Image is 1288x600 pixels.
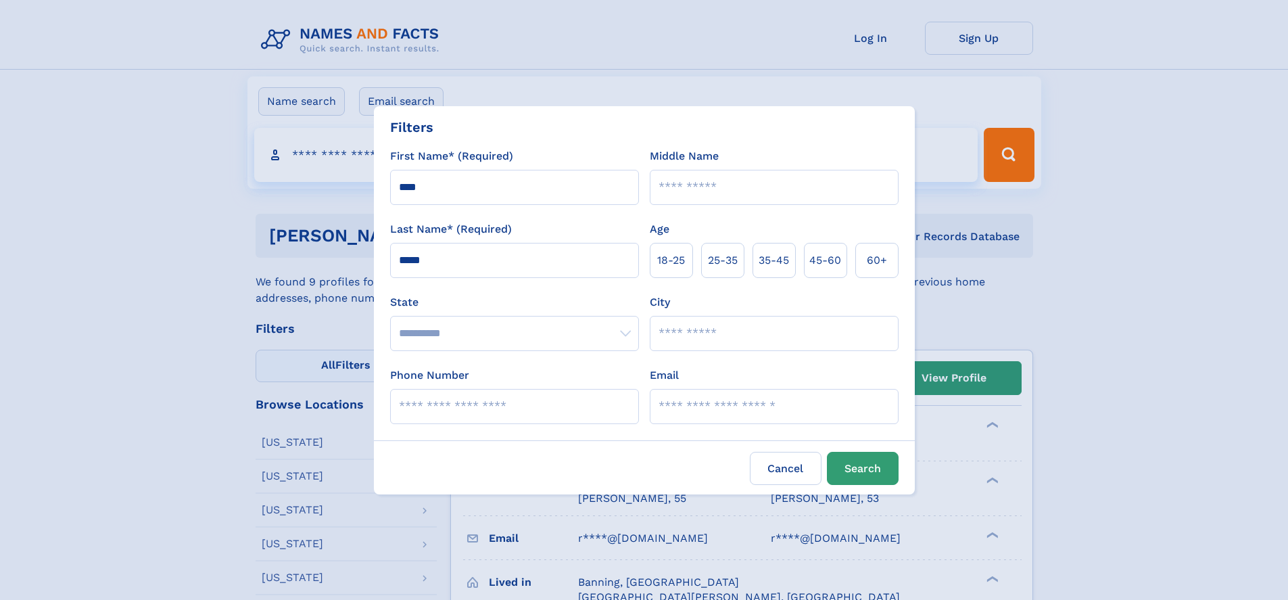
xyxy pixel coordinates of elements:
label: Last Name* (Required) [390,221,512,237]
label: State [390,294,639,310]
label: Phone Number [390,367,469,384]
label: First Name* (Required) [390,148,513,164]
label: City [650,294,670,310]
span: 35‑45 [759,252,789,269]
label: Age [650,221,669,237]
span: 25‑35 [708,252,738,269]
button: Search [827,452,899,485]
label: Email [650,367,679,384]
span: 60+ [867,252,887,269]
span: 18‑25 [657,252,685,269]
label: Cancel [750,452,821,485]
label: Middle Name [650,148,719,164]
span: 45‑60 [809,252,841,269]
div: Filters [390,117,433,137]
